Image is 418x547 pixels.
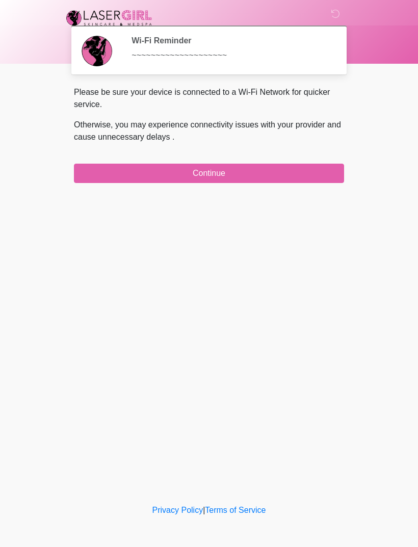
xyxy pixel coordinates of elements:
h2: Wi-Fi Reminder [132,36,329,45]
p: Please be sure your device is connected to a Wi-Fi Network for quicker service. [74,86,344,111]
img: Agent Avatar [82,36,112,66]
div: ~~~~~~~~~~~~~~~~~~~~ [132,49,329,62]
a: Privacy Policy [152,506,203,514]
p: Otherwise, you may experience connectivity issues with your provider and cause unnecessary delays . [74,119,344,143]
a: | [203,506,205,514]
a: Terms of Service [205,506,266,514]
button: Continue [74,164,344,183]
img: Laser Girl Med Spa LLC Logo [64,8,154,28]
